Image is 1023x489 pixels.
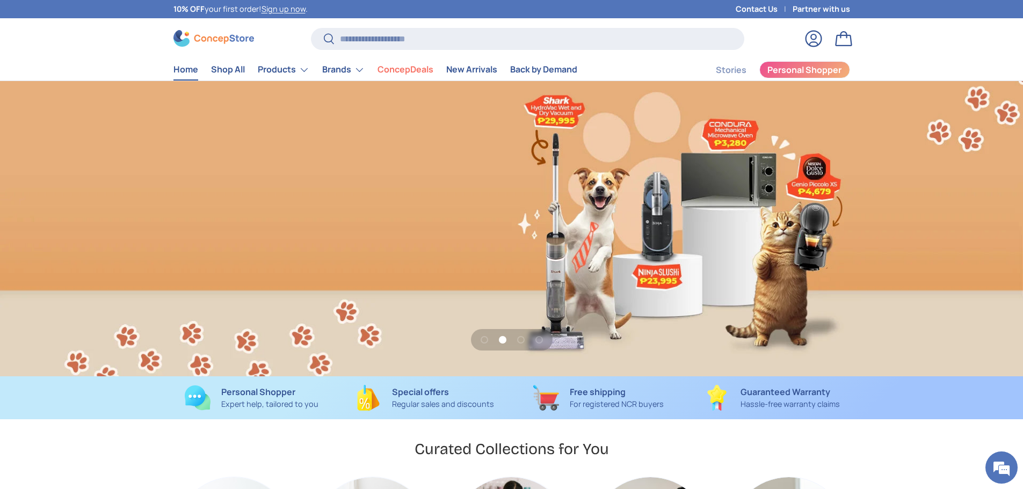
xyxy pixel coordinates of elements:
strong: 10% OFF [173,4,205,14]
a: Contact Us [736,3,793,15]
a: Products [258,59,309,81]
p: your first order! . [173,3,308,15]
h2: Curated Collections for You [415,439,609,459]
summary: Products [251,59,316,81]
strong: Personal Shopper [221,386,295,398]
a: Back by Demand [510,59,577,80]
a: Guaranteed Warranty Hassle-free warranty claims [694,385,850,411]
a: Personal Shopper Expert help, tailored to you [173,385,330,411]
a: Home [173,59,198,80]
summary: Brands [316,59,371,81]
strong: Free shipping [570,386,626,398]
a: Partner with us [793,3,850,15]
nav: Secondary [690,59,850,81]
a: ConcepDeals [378,59,433,80]
a: Stories [716,60,746,81]
a: Personal Shopper [759,61,850,78]
p: Expert help, tailored to you [221,398,318,410]
nav: Primary [173,59,577,81]
a: Sign up now [262,4,306,14]
span: Personal Shopper [767,65,841,74]
a: Shop All [211,59,245,80]
a: New Arrivals [446,59,497,80]
a: Special offers Regular sales and discounts [347,385,503,411]
img: ConcepStore [173,30,254,47]
a: Brands [322,59,365,81]
strong: Guaranteed Warranty [741,386,830,398]
p: For registered NCR buyers [570,398,664,410]
p: Hassle-free warranty claims [741,398,840,410]
a: Free shipping For registered NCR buyers [520,385,677,411]
p: Regular sales and discounts [392,398,494,410]
strong: Special offers [392,386,449,398]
